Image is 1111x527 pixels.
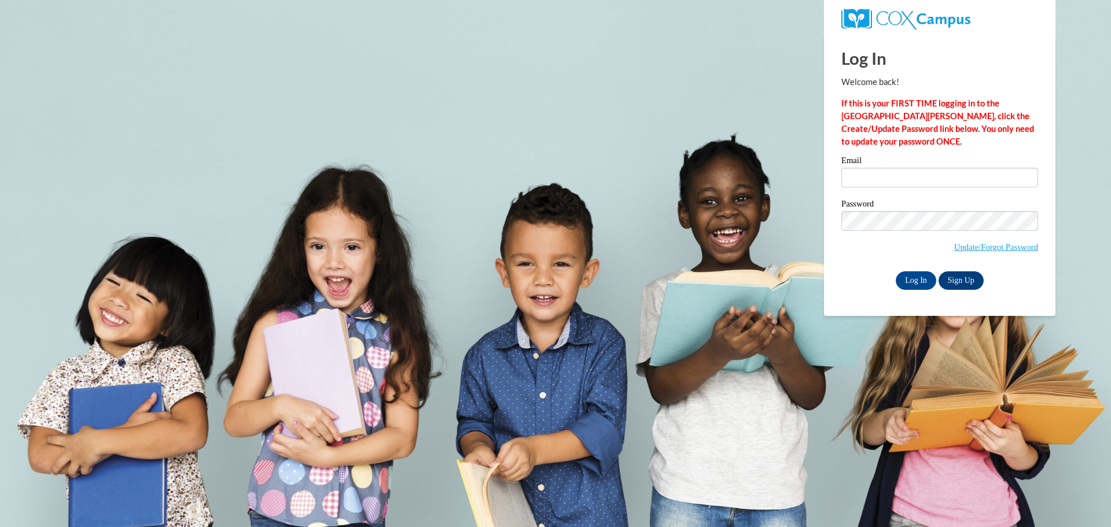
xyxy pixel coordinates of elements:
a: Sign Up [939,271,984,290]
h1: Log In [841,46,1038,70]
strong: If this is your FIRST TIME logging in to the [GEOGRAPHIC_DATA][PERSON_NAME], click the Create/Upd... [841,98,1034,146]
label: Password [841,200,1038,211]
img: COX Campus [841,9,970,30]
a: COX Campus [841,13,970,23]
a: Update/Forgot Password [954,242,1038,252]
label: Email [841,156,1038,168]
p: Welcome back! [841,76,1038,89]
input: Log In [896,271,936,290]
